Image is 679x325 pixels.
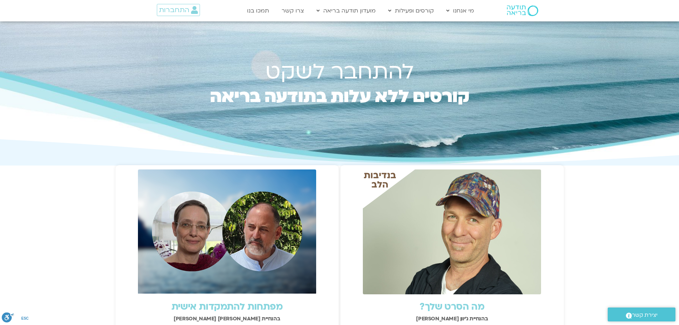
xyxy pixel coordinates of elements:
[632,310,658,320] span: יצירת קשר
[171,300,283,313] a: מפתחות להתמקדות אישית
[278,4,308,17] a: צרו קשר
[195,62,484,82] h1: להתחבר לשקט
[157,4,200,16] a: התחברות
[243,4,273,17] a: תמכו בנו
[608,308,675,321] a: יצירת קשר
[313,4,379,17] a: מועדון תודעה בריאה
[420,300,484,313] a: מה הסרט שלך?
[195,89,484,121] h2: קורסים ללא עלות בתודעה בריאה
[385,4,437,17] a: קורסים ופעילות
[443,4,478,17] a: מי אנחנו
[119,316,335,322] h2: בהנחיית [PERSON_NAME] [PERSON_NAME]
[159,6,189,14] span: התחברות
[344,316,560,322] h2: בהנחיית ג'יוון [PERSON_NAME]
[507,5,538,16] img: תודעה בריאה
